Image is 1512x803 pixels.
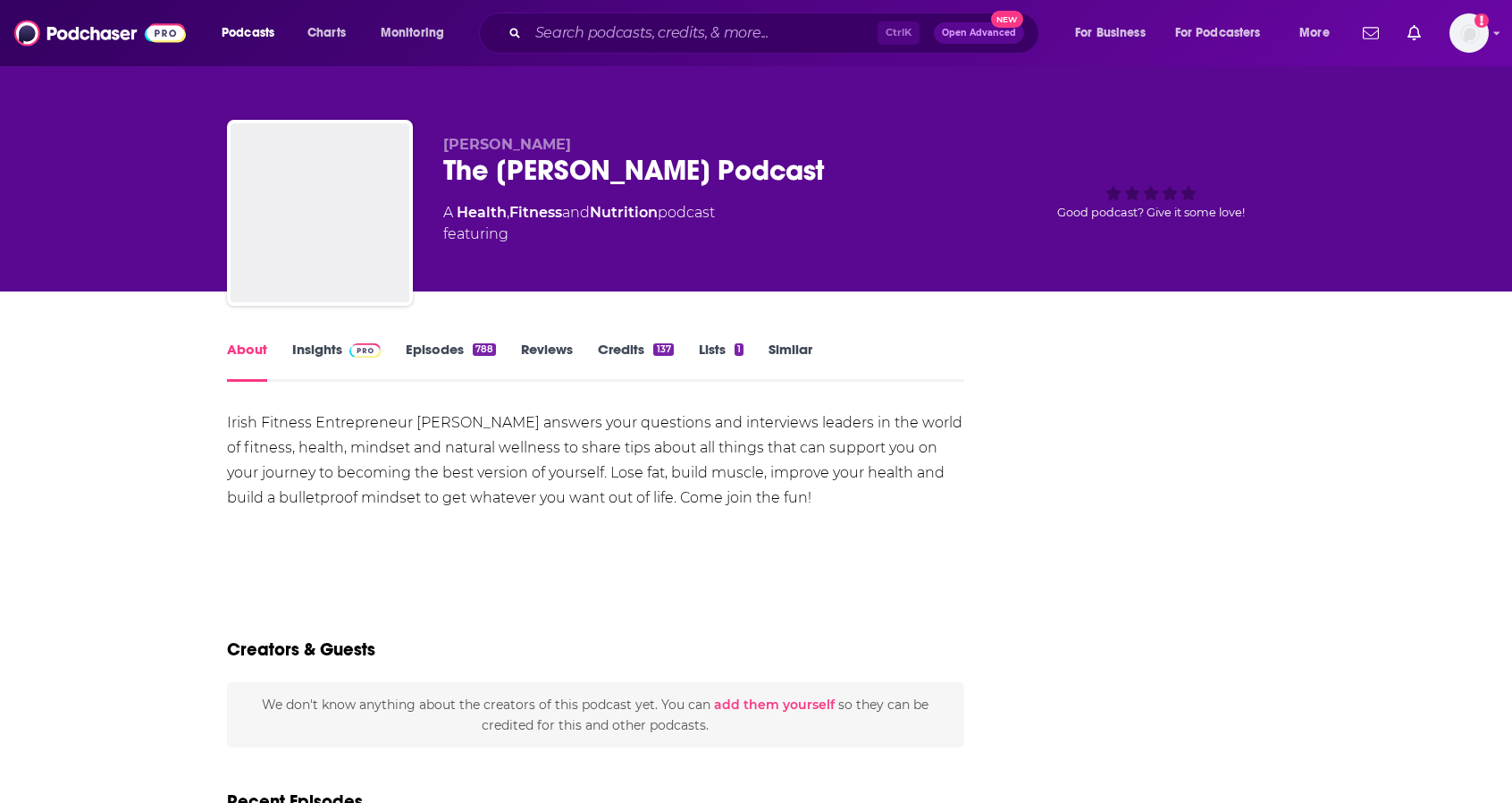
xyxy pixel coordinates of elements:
[1017,136,1285,247] div: Good podcast? Give it some love!
[1287,19,1352,47] button: open menu
[1356,18,1386,48] a: Show notifications dropdown
[653,343,673,356] div: 137
[1299,21,1330,46] span: More
[1400,18,1428,48] a: Show notifications dropdown
[598,341,673,382] a: Credits137
[368,19,467,47] button: open menu
[14,16,186,50] img: Podchaser - Follow, Share and Rate Podcasts
[562,204,590,221] span: and
[1474,13,1489,28] svg: Add a profile image
[521,341,573,382] a: Reviews
[509,204,562,221] a: Fitness
[457,204,507,221] a: Health
[209,19,298,47] button: open menu
[496,13,1056,54] div: Search podcasts, credits, & more...
[227,410,964,511] div: Irish Fitness Entrepreneur [PERSON_NAME] answers your questions and interviews leaders in the wor...
[942,29,1016,38] span: Open Advanced
[507,204,509,221] span: ,
[1057,206,1245,219] span: Good podcast? Give it some love!
[1449,13,1489,53] button: Show profile menu
[307,21,346,46] span: Charts
[473,343,496,356] div: 788
[991,11,1023,28] span: New
[934,22,1024,44] button: Open AdvancedNew
[714,697,835,712] button: add them yourself
[1175,21,1261,46] span: For Podcasters
[296,19,357,47] a: Charts
[590,204,658,221] a: Nutrition
[699,341,743,382] a: Lists1
[443,202,715,245] div: A podcast
[878,21,920,45] span: Ctrl K
[735,343,743,356] div: 1
[1063,19,1168,47] button: open menu
[381,21,444,46] span: Monitoring
[349,343,381,358] img: Podchaser Pro
[443,136,571,153] span: [PERSON_NAME]
[1075,21,1146,46] span: For Business
[222,21,274,46] span: Podcasts
[769,341,812,382] a: Similar
[292,341,381,382] a: InsightsPodchaser Pro
[1449,13,1489,53] span: Logged in as megcassidy
[227,341,267,382] a: About
[227,638,375,661] h2: Creators & Guests
[528,19,878,47] input: Search podcasts, credits, & more...
[1449,13,1489,53] img: User Profile
[443,224,715,245] span: featuring
[406,341,496,382] a: Episodes788
[1163,19,1287,47] button: open menu
[262,697,928,732] span: We don't know anything about the creators of this podcast yet . You can so they can be credited f...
